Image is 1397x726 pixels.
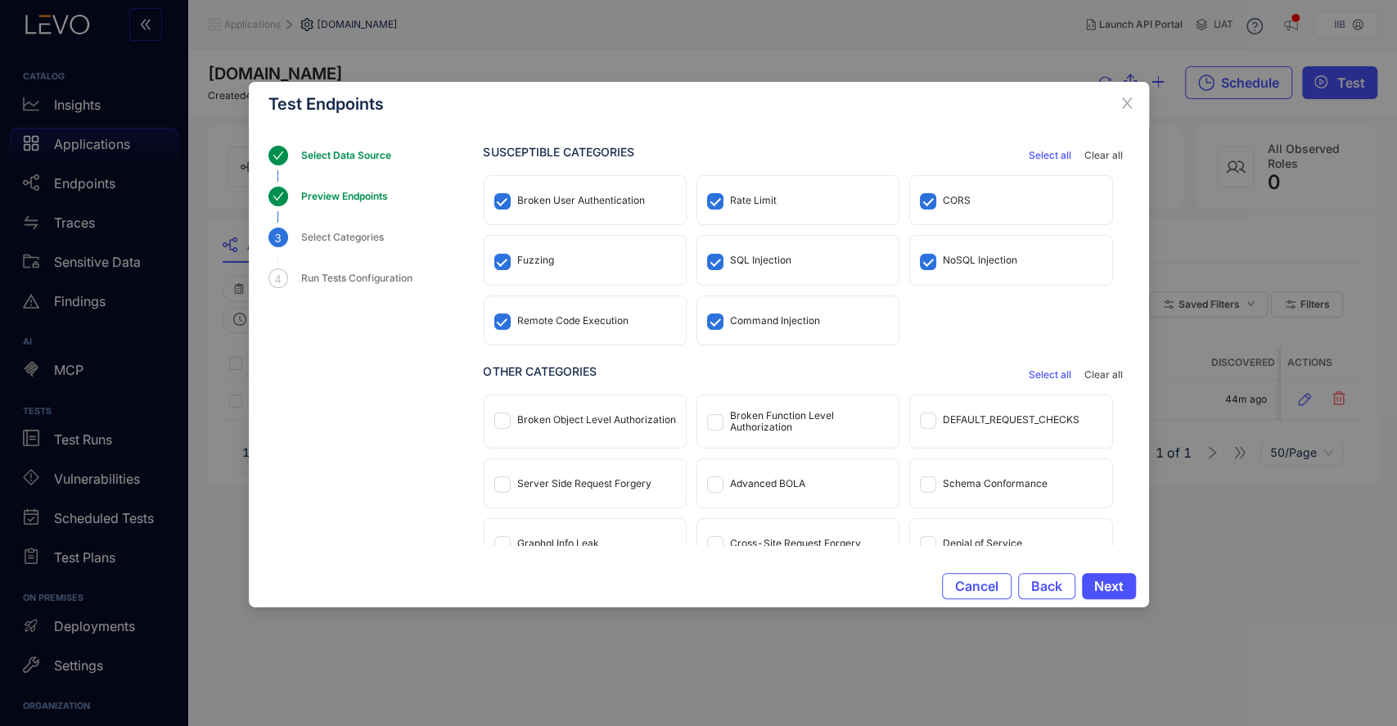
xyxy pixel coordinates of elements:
span: check [273,191,284,202]
div: 3Select Categories [268,228,484,267]
button: Back [1018,573,1075,599]
div: Select Data Source [301,146,401,165]
div: Schema Conformance [943,478,1048,489]
span: Back [1031,579,1062,593]
div: Graphql Info Leak [517,538,599,549]
div: Command Injection [730,315,820,327]
span: 4 [275,273,282,286]
span: check [273,150,284,161]
button: Select all [1022,365,1078,385]
div: NoSQL Injection [943,255,1017,266]
div: Broken User Authentication [517,195,645,206]
span: Clear all [1084,369,1123,381]
span: Cancel [955,579,998,593]
div: SQL Injection [730,255,791,266]
div: Preview Endpoints [301,187,398,206]
div: Preview Endpoints [268,187,484,226]
div: Cross-Site Request Forgery [730,538,861,549]
div: Denial of Service [943,538,1022,549]
div: Advanced BOLA [730,478,805,489]
span: Select all [1029,369,1071,381]
button: Next [1082,573,1136,599]
div: Fuzzing [517,255,554,266]
div: Broken Object Level Authorization [517,414,676,426]
h3: Other Categories [484,365,597,379]
div: Run Tests Configuration [301,268,422,288]
div: Server Side Request Forgery [517,478,651,489]
div: Rate Limit [730,195,777,206]
button: Cancel [942,573,1012,599]
div: CORS [943,195,971,206]
button: Close [1105,82,1149,126]
span: Select all [1029,150,1071,161]
div: Broken Function Level Authorization [730,410,889,433]
div: Remote Code Execution [517,315,629,327]
button: Clear all [1078,146,1129,165]
div: DEFAULT_REQUEST_CHECKS [943,414,1079,426]
div: Test Endpoints [268,95,1129,113]
span: close [1120,96,1134,110]
button: Select all [1022,146,1078,165]
div: Select Data Source [268,146,484,185]
button: Clear all [1078,365,1129,385]
h3: Susceptible Categories [484,146,634,160]
div: 4Run Tests Configuration [268,268,484,308]
div: Select Categories [301,228,394,247]
span: 3 [275,232,282,245]
span: Next [1094,579,1124,593]
span: Clear all [1084,150,1123,161]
